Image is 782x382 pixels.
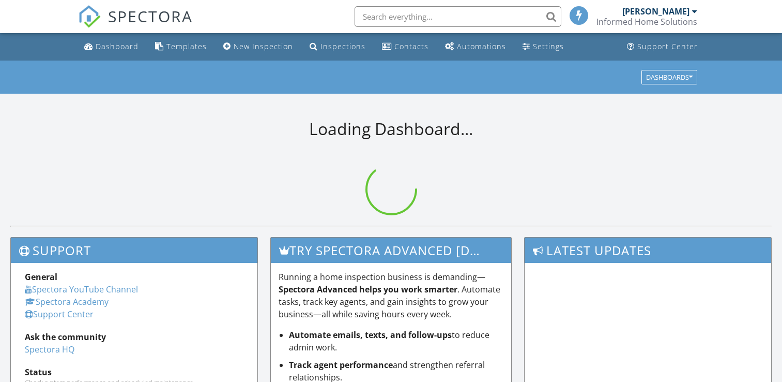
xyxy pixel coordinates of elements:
[623,37,702,56] a: Support Center
[78,5,101,28] img: The Best Home Inspection Software - Spectora
[78,14,193,36] a: SPECTORA
[25,296,109,307] a: Spectora Academy
[279,284,457,295] strong: Spectora Advanced helps you work smarter
[525,238,771,263] h3: Latest Updates
[151,37,211,56] a: Templates
[622,6,689,17] div: [PERSON_NAME]
[518,37,568,56] a: Settings
[394,41,428,51] div: Contacts
[108,5,193,27] span: SPECTORA
[289,359,393,371] strong: Track agent performance
[96,41,139,51] div: Dashboard
[25,271,57,283] strong: General
[25,366,243,378] div: Status
[166,41,207,51] div: Templates
[596,17,697,27] div: Informed Home Solutions
[457,41,506,51] div: Automations
[271,238,511,263] h3: Try spectora advanced [DATE]
[533,41,564,51] div: Settings
[25,344,74,355] a: Spectora HQ
[25,284,138,295] a: Spectora YouTube Channel
[11,238,257,263] h3: Support
[305,37,370,56] a: Inspections
[25,331,243,343] div: Ask the community
[219,37,297,56] a: New Inspection
[441,37,510,56] a: Automations (Basic)
[80,37,143,56] a: Dashboard
[637,41,698,51] div: Support Center
[289,329,452,341] strong: Automate emails, texts, and follow-ups
[641,70,697,84] button: Dashboards
[234,41,293,51] div: New Inspection
[289,329,503,354] li: to reduce admin work.
[279,271,503,320] p: Running a home inspection business is demanding— . Automate tasks, track key agents, and gain ins...
[355,6,561,27] input: Search everything...
[378,37,433,56] a: Contacts
[320,41,365,51] div: Inspections
[25,308,94,320] a: Support Center
[646,74,693,81] div: Dashboards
